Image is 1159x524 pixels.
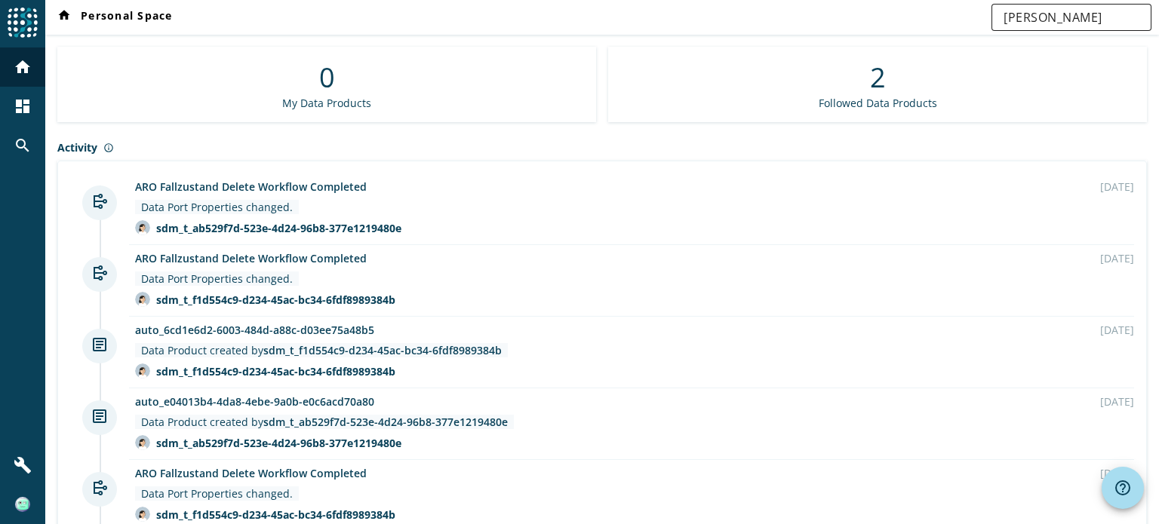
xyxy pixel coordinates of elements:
a: ARO Fallzustand Delete Workflow Completed [135,466,367,480]
a: ARO Fallzustand Delete Workflow Completed [135,251,367,265]
img: avatar [135,363,150,378]
div: Data Product created by [141,415,508,429]
img: avatar [135,507,150,522]
div: sdm_t_f1d554c9-d234-45ac-bc34-6fdf8989384b [156,507,395,522]
div: [DATE] [1100,394,1134,409]
div: [DATE] [1100,466,1134,480]
mat-icon: home [55,8,73,26]
img: avatar [135,220,150,235]
span: Personal Space [55,8,173,26]
div: [DATE] [1100,179,1134,194]
div: Activity [57,140,1147,155]
div: Data Product created by [141,343,502,357]
mat-icon: info_outline [103,142,114,153]
mat-icon: home [14,58,32,76]
div: Data Port Properties changed. [141,200,293,214]
mat-icon: dashboard [14,97,32,115]
div: sdm_t_ab529f7d-523e-4d24-96b8-377e1219480e [156,436,401,450]
div: My Data Products [282,96,371,110]
mat-icon: search [14,136,32,155]
div: sdm_t_f1d554c9-d234-45ac-bc34-6fdf8989384b [156,293,395,307]
a: ARO Fallzustand Delete Workflow Completed [135,179,367,194]
div: [DATE] [1100,251,1134,265]
button: Personal Space [49,4,179,31]
span: sdm_t_f1d554c9-d234-45ac-bc34-6fdf8989384b [263,343,502,357]
div: sdm_t_ab529f7d-523e-4d24-96b8-377e1219480e [156,221,401,235]
div: 2 [870,59,886,96]
div: Data Port Properties changed. [141,271,293,286]
img: avatar [135,435,150,450]
img: avatar [135,292,150,307]
div: [DATE] [1100,323,1134,337]
mat-icon: build [14,456,32,474]
span: sdm_t_ab529f7d-523e-4d24-96b8-377e1219480e [263,415,508,429]
div: sdm_t_f1d554c9-d234-45ac-bc34-6fdf8989384b [156,364,395,378]
div: Data Port Properties changed. [141,486,293,501]
mat-icon: help_outline [1114,479,1132,497]
div: Followed Data Products [819,96,937,110]
a: auto_e04013b4-4da8-4ebe-9a0b-e0c6acd70a80 [135,394,374,409]
a: auto_6cd1e6d2-6003-484d-a88c-d03ee75a48b5 [135,323,374,337]
img: f616d5265df94c154b77b599cfc6dc8a [15,497,30,512]
div: 0 [319,59,335,96]
img: spoud-logo.svg [8,8,38,38]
